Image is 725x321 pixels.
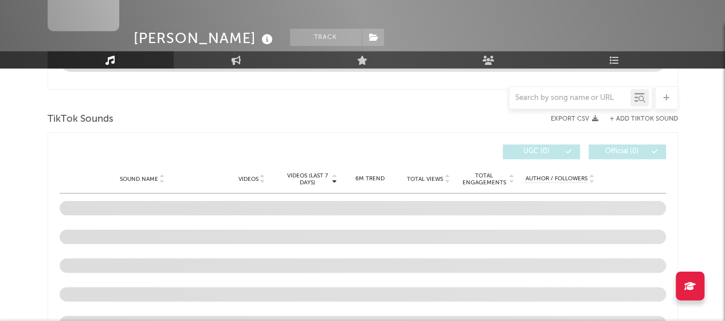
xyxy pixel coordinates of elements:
[596,148,649,155] span: Official ( 0 )
[284,172,330,186] span: Videos (last 7 days)
[461,172,507,186] span: Total Engagements
[48,113,113,126] span: TikTok Sounds
[134,29,276,48] div: [PERSON_NAME]
[598,116,678,122] button: + Add TikTok Sound
[290,29,362,46] button: Track
[526,175,587,183] span: Author / Followers
[589,144,666,159] button: Official(0)
[238,176,258,183] span: Videos
[551,115,598,122] button: Export CSV
[503,144,580,159] button: UGC(0)
[120,176,158,183] span: Sound Name
[343,175,396,183] div: 6M Trend
[510,94,630,103] input: Search by song name or URL
[407,176,443,183] span: Total Views
[610,116,678,122] button: + Add TikTok Sound
[510,148,563,155] span: UGC ( 0 )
